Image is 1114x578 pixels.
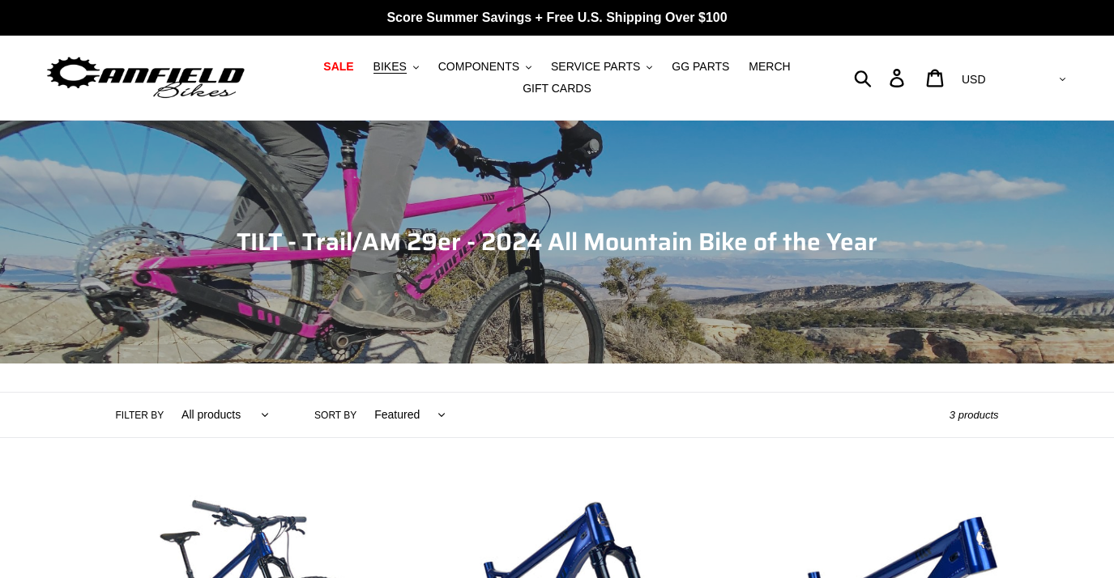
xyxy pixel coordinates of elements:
a: SALE [315,56,361,78]
a: GIFT CARDS [514,78,600,100]
span: TILT - Trail/AM 29er - 2024 All Mountain Bike of the Year [237,223,877,261]
span: COMPONENTS [438,60,519,74]
span: SALE [323,60,353,74]
span: BIKES [373,60,407,74]
button: COMPONENTS [430,56,540,78]
img: Canfield Bikes [45,53,247,104]
label: Filter by [116,408,164,423]
span: GG PARTS [672,60,729,74]
span: MERCH [749,60,790,74]
button: BIKES [365,56,427,78]
span: 3 products [950,409,999,421]
a: MERCH [741,56,798,78]
span: GIFT CARDS [523,82,591,96]
button: SERVICE PARTS [543,56,660,78]
span: SERVICE PARTS [551,60,640,74]
label: Sort by [314,408,356,423]
a: GG PARTS [664,56,737,78]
